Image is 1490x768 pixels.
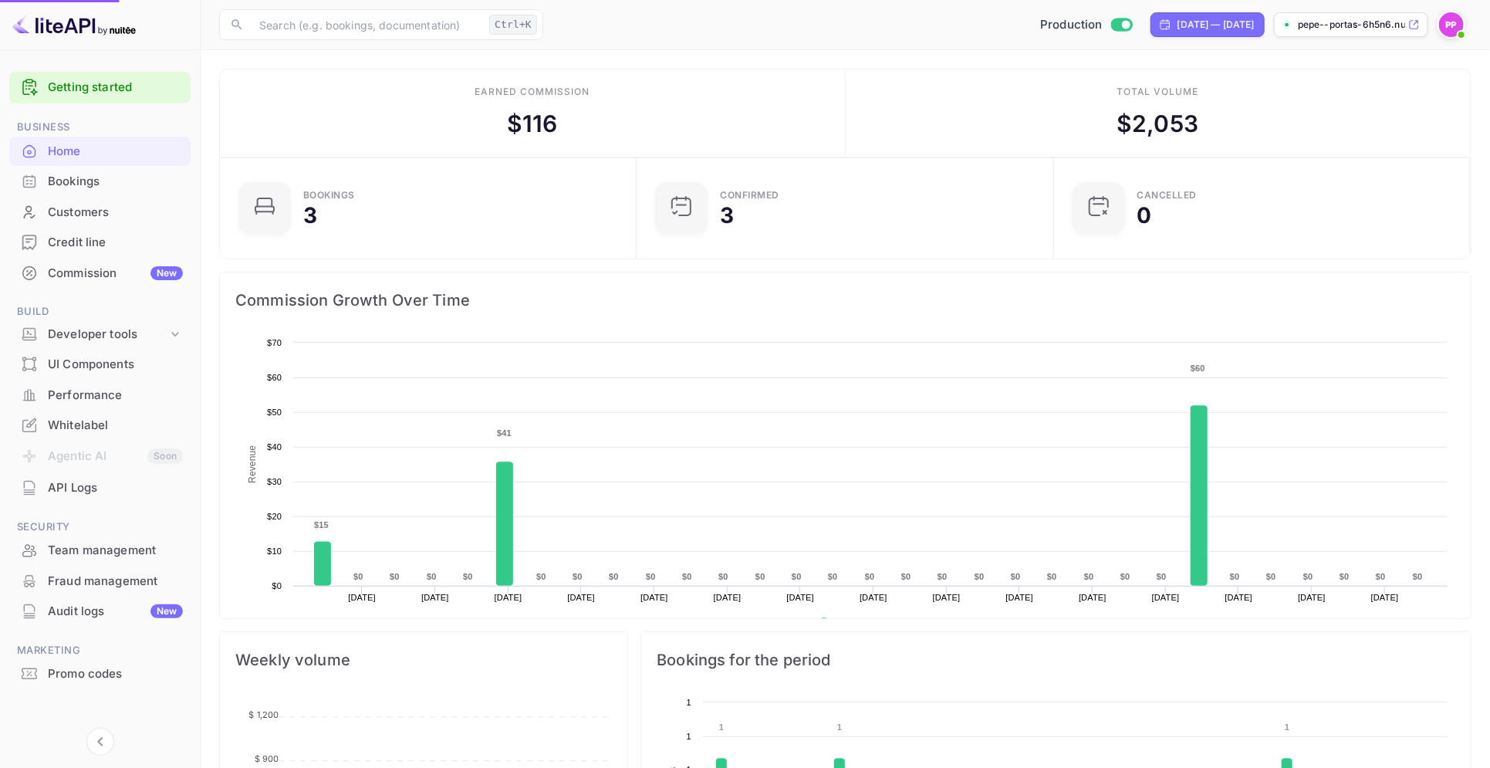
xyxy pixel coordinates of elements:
[682,572,692,581] text: $0
[250,9,483,40] input: Search (e.g. bookings, documentation)
[786,593,814,602] text: [DATE]
[9,72,191,103] div: Getting started
[267,408,282,417] text: $50
[718,572,728,581] text: $0
[860,593,887,602] text: [DATE]
[9,473,191,503] div: API Logs
[1040,16,1103,34] span: Production
[938,572,948,581] text: $0
[720,191,779,200] div: Confirmed
[1137,205,1152,226] div: 0
[303,191,355,200] div: Bookings
[1371,593,1399,602] text: [DATE]
[9,411,191,441] div: Whitelabel
[687,732,691,741] text: 1
[267,546,282,556] text: $10
[267,373,282,382] text: $60
[792,572,802,581] text: $0
[9,567,191,595] a: Fraud management
[1298,593,1326,602] text: [DATE]
[9,642,191,659] span: Marketing
[719,722,724,732] text: 1
[267,442,282,452] text: $40
[48,234,183,252] div: Credit line
[421,593,449,602] text: [DATE]
[834,617,873,628] text: Revenue
[536,572,546,581] text: $0
[48,326,167,343] div: Developer tools
[1034,16,1138,34] div: Switch to Sandbox mode
[9,321,191,348] div: Developer tools
[1084,572,1094,581] text: $0
[48,143,183,161] div: Home
[267,512,282,521] text: $20
[9,228,191,258] div: Credit line
[475,85,590,99] div: Earned commission
[48,542,183,560] div: Team management
[427,572,437,581] text: $0
[687,698,691,707] text: 1
[9,536,191,564] a: Team management
[1266,572,1276,581] text: $0
[9,473,191,502] a: API Logs
[9,350,191,380] div: UI Components
[48,665,183,683] div: Promo codes
[1177,18,1255,32] div: [DATE] — [DATE]
[48,356,183,374] div: UI Components
[1117,107,1198,141] div: $ 2,053
[497,428,512,438] text: $41
[9,597,191,627] div: Audit logsNew
[235,288,1455,313] span: Commission Growth Over Time
[646,572,656,581] text: $0
[1298,18,1405,32] p: pepe--portas-6h5n6.nui...
[9,303,191,320] span: Build
[1303,572,1313,581] text: $0
[837,722,842,732] text: 1
[933,593,961,602] text: [DATE]
[9,536,191,566] div: Team management
[9,228,191,256] a: Credit line
[348,593,376,602] text: [DATE]
[901,572,911,581] text: $0
[272,581,282,590] text: $0
[303,205,317,226] div: 3
[267,477,282,486] text: $30
[640,593,668,602] text: [DATE]
[9,167,191,195] a: Bookings
[755,572,765,581] text: $0
[1413,572,1423,581] text: $0
[48,417,183,435] div: Whitelabel
[714,593,742,602] text: [DATE]
[495,593,522,602] text: [DATE]
[463,572,473,581] text: $0
[975,572,985,581] text: $0
[9,659,191,688] a: Promo codes
[9,350,191,378] a: UI Components
[865,572,875,581] text: $0
[390,572,400,581] text: $0
[9,119,191,136] span: Business
[1191,364,1205,373] text: $60
[48,265,183,283] div: Commission
[9,137,191,167] div: Home
[247,445,258,483] text: Revenue
[1376,572,1386,581] text: $0
[567,593,595,602] text: [DATE]
[9,137,191,165] a: Home
[86,728,114,756] button: Collapse navigation
[1157,572,1167,581] text: $0
[1006,593,1034,602] text: [DATE]
[48,79,183,96] a: Getting started
[48,204,183,222] div: Customers
[1439,12,1464,37] img: Pepe Portas
[1047,572,1057,581] text: $0
[657,648,1455,672] span: Bookings for the period
[9,198,191,228] div: Customers
[150,266,183,280] div: New
[1225,593,1253,602] text: [DATE]
[1117,85,1199,99] div: Total volume
[9,519,191,536] span: Security
[609,572,619,581] text: $0
[48,603,183,621] div: Audit logs
[150,604,183,618] div: New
